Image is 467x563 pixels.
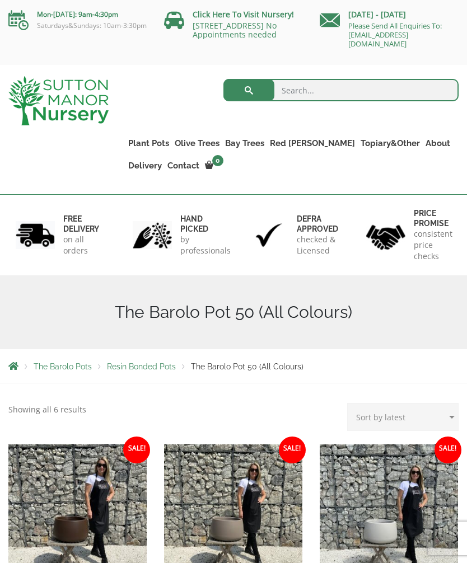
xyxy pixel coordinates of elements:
h6: Defra approved [297,214,338,234]
img: 3.jpg [249,221,288,250]
h6: hand picked [180,214,231,234]
p: [DATE] - [DATE] [320,8,459,21]
span: The Barolo Pot 50 (All Colours) [191,362,303,371]
img: logo [8,76,109,125]
span: Sale! [279,437,306,463]
a: Contact [165,158,202,173]
select: Shop order [347,403,459,431]
a: 0 [202,158,227,173]
input: Search... [223,79,459,101]
p: consistent price checks [414,228,452,262]
a: Olive Trees [172,135,222,151]
span: Sale! [435,437,461,463]
a: Click Here To Visit Nursery! [193,9,294,20]
a: The Barolo Pots [34,362,92,371]
a: Plant Pots [125,135,172,151]
a: About [423,135,453,151]
a: Red [PERSON_NAME] [267,135,358,151]
a: Topiary&Other [358,135,423,151]
nav: Breadcrumbs [8,362,459,370]
span: Sale! [123,437,150,463]
p: on all orders [63,234,101,256]
a: Delivery [125,158,165,173]
img: 4.jpg [366,218,405,252]
img: 1.jpg [16,221,55,250]
a: Bay Trees [222,135,267,151]
p: Showing all 6 results [8,403,86,416]
p: checked & Licensed [297,234,338,256]
img: 2.jpg [133,221,172,250]
a: Resin Bonded Pots [107,362,176,371]
a: Please Send All Enquiries To: [EMAIL_ADDRESS][DOMAIN_NAME] [348,21,442,49]
h6: FREE DELIVERY [63,214,101,234]
p: Mon-[DATE]: 9am-4:30pm [8,8,147,21]
p: by professionals [180,234,231,256]
span: 0 [212,155,223,166]
a: [STREET_ADDRESS] No Appointments needed [193,20,277,40]
h1: The Barolo Pot 50 (All Colours) [8,302,459,322]
p: Saturdays&Sundays: 10am-3:30pm [8,21,147,30]
h6: Price promise [414,208,452,228]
